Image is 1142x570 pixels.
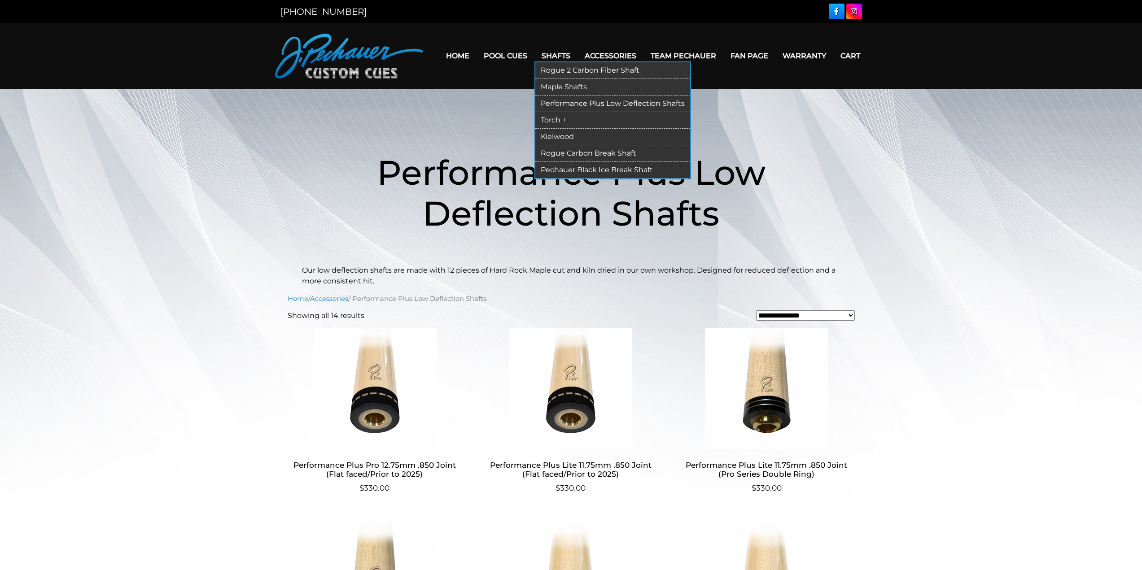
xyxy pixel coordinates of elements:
[578,44,643,67] a: Accessories
[359,483,364,492] span: $
[288,328,462,494] a: Performance Plus Pro 12.75mm .850 Joint (Flat faced/Prior to 2025) $330.00
[288,328,462,449] img: Performance Plus Pro 12.75mm .850 Joint (Flat faced/Prior to 2025)
[535,62,690,79] a: Rogue 2 Carbon Fiber Shaft
[310,295,348,303] a: Accessories
[535,162,690,178] a: Pechauer Black Ice Break Shaft
[377,152,766,234] span: Performance Plus Low Deflection Shafts
[288,457,462,483] h2: Performance Plus Pro 12.75mm .850 Joint (Flat faced/Prior to 2025)
[723,44,775,67] a: Fan Page
[288,294,855,304] nav: Breadcrumb
[535,112,690,129] a: Torch +
[483,328,658,449] img: Performance Plus Lite 11.75mm .850 Joint (Flat faced/Prior to 2025)
[275,34,423,78] img: Pechauer Custom Cues
[439,44,477,67] a: Home
[752,483,782,492] bdi: 330.00
[288,310,364,321] p: Showing all 14 results
[679,328,854,449] img: Performance Plus Lite 11.75mm .850 Joint (Pro Series Double Ring)
[359,483,389,492] bdi: 330.00
[302,265,840,287] p: Our low deflection shafts are made with 12 pieces of Hard Rock Maple cut and kiln dried in our ow...
[752,483,756,492] span: $
[280,6,367,17] a: [PHONE_NUMBER]
[556,483,560,492] span: $
[483,457,658,483] h2: Performance Plus Lite 11.75mm .850 Joint (Flat faced/Prior to 2025)
[775,44,833,67] a: Warranty
[477,44,534,67] a: Pool Cues
[556,483,586,492] bdi: 330.00
[535,79,690,96] a: Maple Shafts
[535,145,690,162] a: Rogue Carbon Break Shaft
[679,328,854,494] a: Performance Plus Lite 11.75mm .850 Joint (Pro Series Double Ring) $330.00
[833,44,867,67] a: Cart
[534,44,578,67] a: Shafts
[643,44,723,67] a: Team Pechauer
[483,328,658,494] a: Performance Plus Lite 11.75mm .850 Joint (Flat faced/Prior to 2025) $330.00
[756,310,855,321] select: Shop order
[679,457,854,483] h2: Performance Plus Lite 11.75mm .850 Joint (Pro Series Double Ring)
[535,129,690,145] a: Kielwood
[288,295,308,303] a: Home
[535,96,690,112] a: Performance Plus Low Deflection Shafts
